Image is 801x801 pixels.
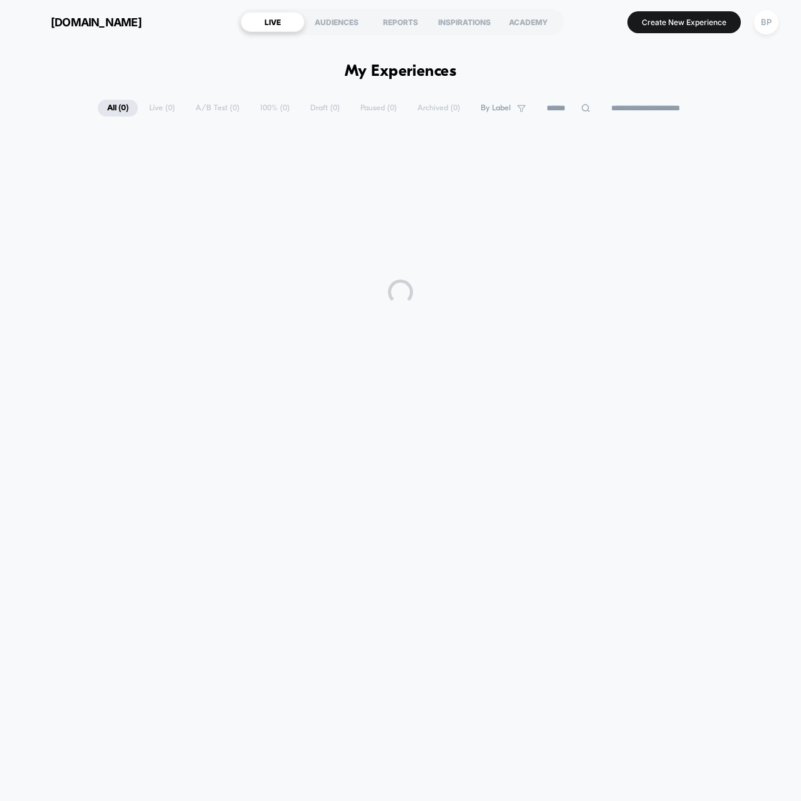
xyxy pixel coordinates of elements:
[345,63,457,81] h1: My Experiences
[432,12,496,32] div: INSPIRATIONS
[481,103,511,113] span: By Label
[496,12,560,32] div: ACADEMY
[241,12,305,32] div: LIVE
[305,12,369,32] div: AUDIENCES
[754,10,778,34] div: BP
[627,11,741,33] button: Create New Experience
[51,16,142,29] span: [DOMAIN_NAME]
[369,12,432,32] div: REPORTS
[750,9,782,35] button: BP
[19,12,145,32] button: [DOMAIN_NAME]
[98,100,138,117] span: All ( 0 )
